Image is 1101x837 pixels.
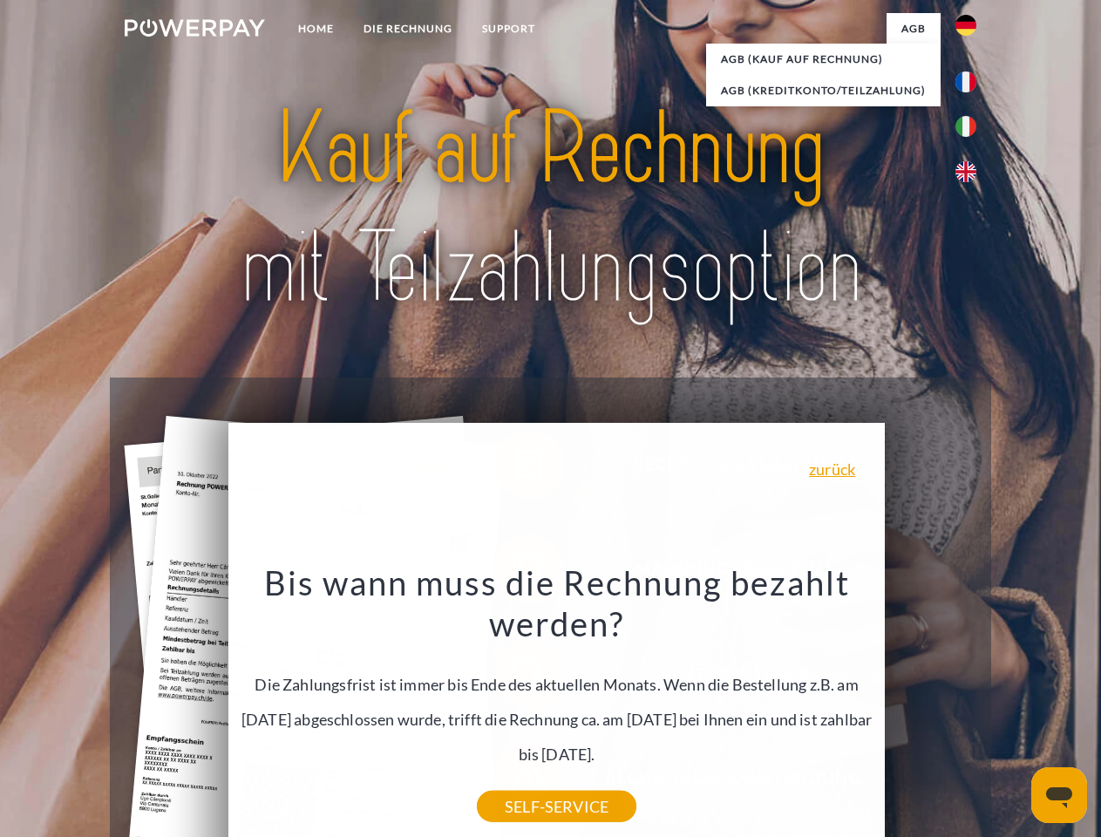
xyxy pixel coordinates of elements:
[809,461,855,477] a: zurück
[955,161,976,182] img: en
[239,561,875,806] div: Die Zahlungsfrist ist immer bis Ende des aktuellen Monats. Wenn die Bestellung z.B. am [DATE] abg...
[955,116,976,137] img: it
[706,75,941,106] a: AGB (Kreditkonto/Teilzahlung)
[283,13,349,44] a: Home
[1031,767,1087,823] iframe: Schaltfläche zum Öffnen des Messaging-Fensters
[887,13,941,44] a: agb
[467,13,550,44] a: SUPPORT
[955,15,976,36] img: de
[239,561,875,645] h3: Bis wann muss die Rechnung bezahlt werden?
[349,13,467,44] a: DIE RECHNUNG
[477,791,636,822] a: SELF-SERVICE
[955,71,976,92] img: fr
[706,44,941,75] a: AGB (Kauf auf Rechnung)
[167,84,934,334] img: title-powerpay_de.svg
[125,19,265,37] img: logo-powerpay-white.svg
